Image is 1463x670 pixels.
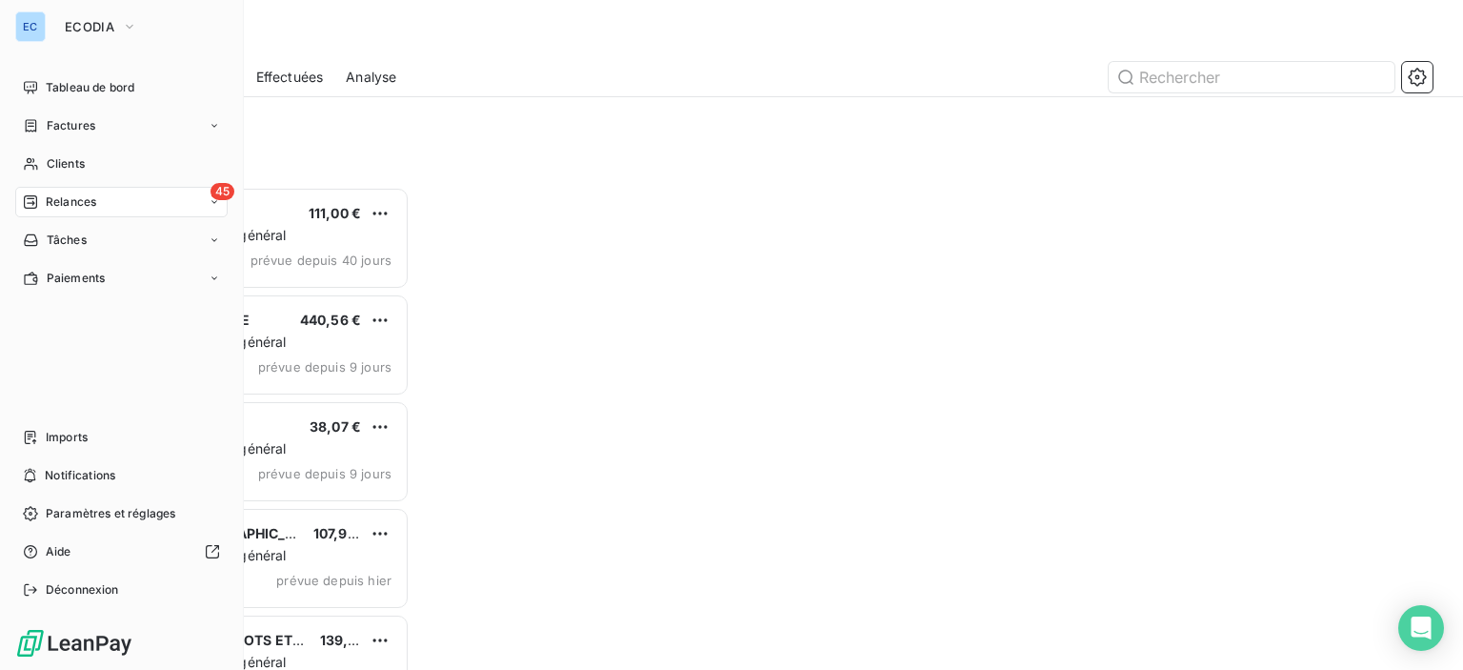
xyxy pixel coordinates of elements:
span: 107,98 € [313,525,369,541]
span: prévue depuis 40 jours [251,253,391,268]
span: 45 [210,183,234,200]
span: Aide [46,543,71,560]
div: EC [15,11,46,42]
span: Tâches [47,232,87,249]
span: Paiements [47,270,105,287]
span: Analyse [346,68,396,87]
img: Logo LeanPay [15,628,133,659]
span: 111,00 € [309,205,361,221]
div: grid [91,187,410,670]
span: Relances [46,193,96,211]
span: Factures [47,117,95,134]
span: prévue depuis 9 jours [258,359,391,375]
input: Rechercher [1109,62,1394,92]
span: prévue depuis 9 jours [258,466,391,481]
span: Imports [46,429,88,446]
span: 440,56 € [300,312,361,328]
span: Notifications [45,467,115,484]
span: Effectuées [256,68,324,87]
span: CAISSE DES DEPOTS ET CONSIGNA° [134,632,375,648]
span: Tableau de bord [46,79,134,96]
a: Aide [15,537,228,567]
span: Clients [47,155,85,173]
div: Open Intercom Messenger [1398,605,1444,651]
span: Déconnexion [46,581,119,599]
span: 38,07 € [310,418,361,435]
span: 139,80 € [320,632,378,648]
span: Paramètres et réglages [46,505,175,522]
span: ECODIA [65,19,114,34]
span: prévue depuis hier [276,573,391,588]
